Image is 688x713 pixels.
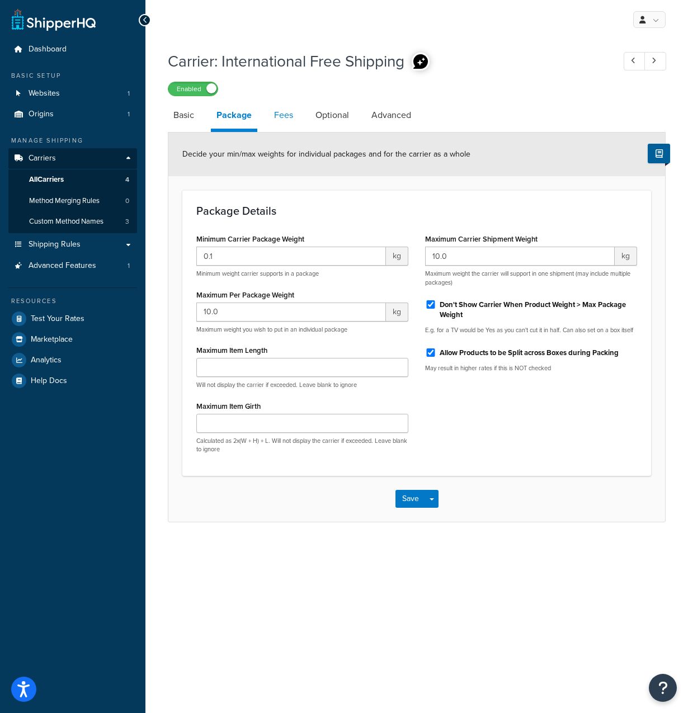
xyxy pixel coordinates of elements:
li: Method Merging Rules [8,191,137,211]
button: Open Resource Center [649,674,677,702]
a: Previous Record [624,52,645,70]
span: Test Your Rates [31,314,84,324]
a: Advanced Features1 [8,256,137,276]
span: kg [615,247,637,266]
span: Decide your min/max weights for individual packages and for the carrier as a whole [182,148,470,160]
span: Marketplace [31,335,73,344]
label: Allow Products to be Split across Boxes during Packing [440,348,619,358]
a: Next Record [644,52,666,70]
a: Help Docs [8,371,137,391]
span: Help Docs [31,376,67,386]
div: Resources [8,296,137,306]
a: Shipping Rules [8,234,137,255]
label: Don't Show Carrier When Product Weight > Max Package Weight [440,300,637,320]
span: Method Merging Rules [29,196,100,206]
span: kg [386,247,408,266]
li: Origins [8,104,137,125]
span: Advanced Features [29,261,96,271]
span: 1 [128,110,130,119]
a: Basic [168,102,200,129]
div: Manage Shipping [8,136,137,145]
li: Carriers [8,148,137,233]
li: Advanced Features [8,256,137,276]
h3: Package Details [196,205,637,217]
a: Analytics [8,350,137,370]
a: Dashboard [8,39,137,60]
a: Package [211,102,257,132]
label: Enabled [168,82,218,96]
p: Will not display the carrier if exceeded. Leave blank to ignore [196,381,408,389]
span: Custom Method Names [29,217,103,226]
span: Origins [29,110,54,119]
a: Optional [310,102,355,129]
a: Advanced [366,102,417,129]
label: Maximum Item Length [196,346,267,355]
span: kg [386,303,408,322]
a: Fees [268,102,299,129]
a: Marketplace [8,329,137,350]
p: Calculated as 2x(W + H) + L. Will not display the carrier if exceeded. Leave blank to ignore [196,437,408,454]
button: Save [395,490,426,508]
span: Carriers [29,154,56,163]
label: Maximum Carrier Shipment Weight [425,235,538,243]
a: AllCarriers4 [8,169,137,190]
li: Custom Method Names [8,211,137,232]
div: Basic Setup [8,71,137,81]
span: Websites [29,89,60,98]
p: Minimum weight carrier supports in a package [196,270,408,278]
span: 4 [125,175,129,185]
a: Custom Method Names3 [8,211,137,232]
span: Shipping Rules [29,240,81,249]
a: Origins1 [8,104,137,125]
h1: Carrier: International Free Shipping [168,50,603,72]
button: Show Help Docs [648,144,670,163]
label: Maximum Per Package Weight [196,291,294,299]
a: Method Merging Rules0 [8,191,137,211]
label: Maximum Item Girth [196,402,261,410]
p: Maximum weight the carrier will support in one shipment (may include multiple packages) [425,270,637,287]
p: Maximum weight you wish to put in an individual package [196,325,408,334]
span: Dashboard [29,45,67,54]
a: Websites1 [8,83,137,104]
span: 3 [125,217,129,226]
span: 1 [128,261,130,271]
p: May result in higher rates if this is NOT checked [425,364,637,372]
p: E.g. for a TV would be Yes as you can't cut it in half. Can also set on a box itself [425,326,637,334]
span: All Carriers [29,175,64,185]
span: Analytics [31,356,62,365]
span: 0 [125,196,129,206]
a: Test Your Rates [8,309,137,329]
span: 1 [128,89,130,98]
a: Carriers [8,148,137,169]
li: Websites [8,83,137,104]
label: Minimum Carrier Package Weight [196,235,304,243]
